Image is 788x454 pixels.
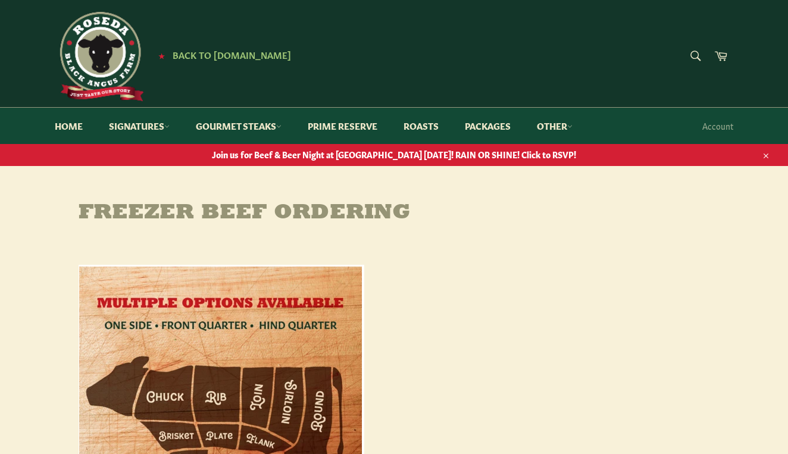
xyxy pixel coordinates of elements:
a: Roasts [392,108,451,144]
a: Home [43,108,95,144]
a: Signatures [97,108,182,144]
a: ★ Back to [DOMAIN_NAME] [152,51,291,60]
a: Gourmet Steaks [184,108,293,144]
h1: Freezer Beef Ordering [55,202,733,226]
a: Packages [453,108,523,144]
a: Account [696,108,739,143]
span: Back to [DOMAIN_NAME] [173,48,291,61]
a: Other [525,108,584,144]
img: Roseda Beef [55,12,144,101]
span: ★ [158,51,165,60]
a: Prime Reserve [296,108,389,144]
